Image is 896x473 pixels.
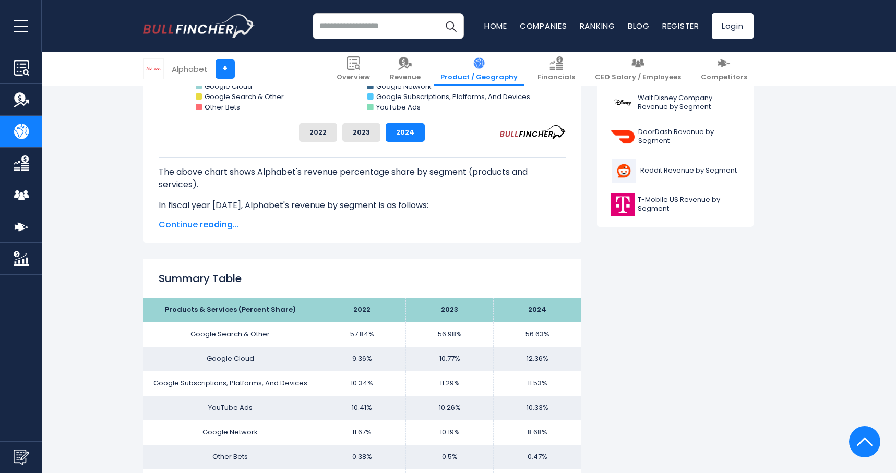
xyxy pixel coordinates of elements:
td: Google Network [143,420,318,445]
td: Google Cloud [143,347,318,371]
a: Home [484,20,507,31]
td: 10.34% [318,371,406,396]
img: DIS logo [611,91,635,115]
a: + [216,59,235,79]
span: Competitors [701,73,747,82]
img: TMUS logo [611,193,635,216]
text: Other Bets [205,102,240,112]
td: 56.63% [494,322,581,347]
a: Reddit Revenue by Segment [605,156,746,185]
td: 57.84% [318,322,406,347]
td: 0.38% [318,445,406,469]
text: Google Cloud [205,81,252,91]
span: Revenue [390,73,421,82]
a: Walt Disney Company Revenue by Segment [605,89,746,117]
td: 11.29% [406,371,494,396]
a: Competitors [695,52,754,86]
span: CEO Salary / Employees [595,73,681,82]
div: Alphabet [172,63,208,75]
button: 2024 [386,123,425,142]
a: Login [712,13,754,39]
img: bullfincher logo [143,14,255,38]
td: 10.41% [318,396,406,420]
span: Continue reading... [159,219,566,231]
button: Search [438,13,464,39]
td: 11.53% [494,371,581,396]
th: 2023 [406,298,494,322]
td: 0.5% [406,445,494,469]
a: T-Mobile US Revenue by Segment [605,190,746,219]
th: 2024 [494,298,581,322]
a: Overview [330,52,376,86]
td: 11.67% [318,420,406,445]
span: DoorDash Revenue by Segment [638,128,739,145]
th: 2022 [318,298,406,322]
img: DASH logo [611,125,636,149]
td: Google Search & Other [143,322,318,347]
text: Google Search & Other [205,92,284,102]
a: Companies [520,20,567,31]
img: RDDT logo [611,159,637,183]
a: CEO Salary / Employees [589,52,687,86]
button: 2022 [299,123,337,142]
span: Reddit Revenue by Segment [640,166,737,175]
a: DoorDash Revenue by Segment [605,123,746,151]
a: Register [662,20,699,31]
p: The above chart shows Alphabet's revenue percentage share by segment (products and services). [159,166,566,191]
td: 0.47% [494,445,581,469]
span: Overview [337,73,370,82]
td: 10.19% [406,420,494,445]
th: Products & Services (Percent Share) [143,298,318,322]
td: 8.68% [494,420,581,445]
td: 10.77% [406,347,494,371]
td: 56.98% [406,322,494,347]
a: Financials [531,52,581,86]
a: Product / Geography [434,52,524,86]
text: YouTube Ads [375,102,420,112]
span: Walt Disney Company Revenue by Segment [638,94,739,112]
div: The for Alphabet is the Google Search & Other, which represents 56.63% of its total revenue. The ... [159,157,566,358]
text: Google Network [376,81,431,91]
td: 10.33% [494,396,581,420]
td: 9.36% [318,347,406,371]
text: Google Subscriptions, Platforms, And Devices [376,92,530,102]
a: Go to homepage [143,14,255,38]
td: YouTube Ads [143,396,318,420]
img: GOOGL logo [144,59,163,79]
a: Ranking [580,20,615,31]
h2: Summary Table [159,271,566,286]
span: T-Mobile US Revenue by Segment [638,196,739,213]
td: Other Bets [143,445,318,469]
td: 10.26% [406,396,494,420]
td: Google Subscriptions, Platforms, And Devices [143,371,318,396]
td: 12.36% [494,347,581,371]
span: Product / Geography [440,73,518,82]
a: Blog [628,20,650,31]
span: Financials [537,73,575,82]
button: 2023 [342,123,380,142]
p: In fiscal year [DATE], Alphabet's revenue by segment is as follows: [159,199,566,212]
a: Revenue [384,52,427,86]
